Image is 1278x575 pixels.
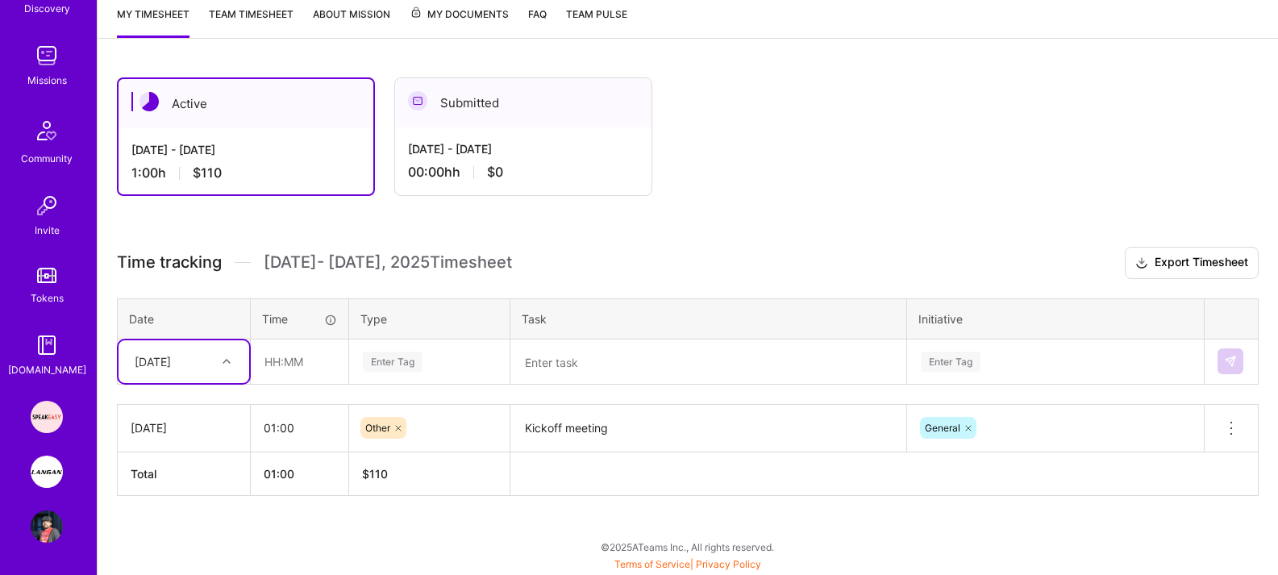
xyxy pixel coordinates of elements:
img: Langan: AI-Copilot for Environmental Site Assessment [31,456,63,488]
img: Community [27,111,66,150]
th: Type [349,298,510,339]
span: General [925,422,960,434]
div: 1:00 h [131,165,360,181]
a: Langan: AI-Copilot for Environmental Site Assessment [27,456,67,488]
a: Team Pulse [566,6,627,38]
span: My Documents [410,6,509,23]
img: Active [139,92,159,111]
div: Submitted [395,78,651,127]
span: Other [365,422,390,434]
a: User Avatar [27,510,67,543]
a: My timesheet [117,6,189,38]
div: 00:00h h [408,164,639,181]
span: [DATE] - [DATE] , 2025 Timesheet [264,252,512,273]
div: Invite [35,222,60,239]
div: [DATE] [135,353,171,370]
span: Time tracking [117,252,222,273]
div: Enter Tag [363,349,423,374]
i: icon Download [1135,255,1148,272]
a: About Mission [313,6,390,38]
a: Speakeasy: Software Engineer to help Customers write custom functions [27,401,67,433]
div: [DOMAIN_NAME] [8,361,86,378]
a: My Documents [410,6,509,38]
th: 01:00 [251,452,349,495]
input: HH:MM [252,340,348,383]
div: Enter Tag [921,349,980,374]
div: [DATE] [131,419,237,436]
div: Missions [27,72,67,89]
img: Submit [1224,355,1237,368]
span: $0 [487,164,503,181]
div: Active [119,79,373,128]
div: Community [21,150,73,167]
img: Submitted [408,91,427,110]
th: Task [510,298,907,339]
i: icon Chevron [223,357,231,365]
span: Team Pulse [566,8,627,20]
div: © 2025 ATeams Inc., All rights reserved. [97,527,1278,567]
div: [DATE] - [DATE] [408,140,639,157]
input: HH:MM [251,406,348,449]
a: FAQ [528,6,547,38]
img: teamwork [31,40,63,72]
div: [DATE] - [DATE] [131,141,360,158]
span: | [614,558,761,570]
img: tokens [37,268,56,283]
img: Speakeasy: Software Engineer to help Customers write custom functions [31,401,63,433]
span: $110 [193,165,222,181]
div: Initiative [918,310,1193,327]
a: Privacy Policy [696,558,761,570]
span: $ 110 [362,467,388,481]
th: Date [118,298,251,339]
textarea: Kickoff meeting [512,406,905,451]
a: Terms of Service [614,558,690,570]
div: Time [262,310,337,327]
img: User Avatar [31,510,63,543]
div: Tokens [31,290,64,306]
th: Total [118,452,251,495]
button: Export Timesheet [1125,247,1259,279]
img: guide book [31,329,63,361]
a: Team timesheet [209,6,293,38]
img: Invite [31,190,63,222]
